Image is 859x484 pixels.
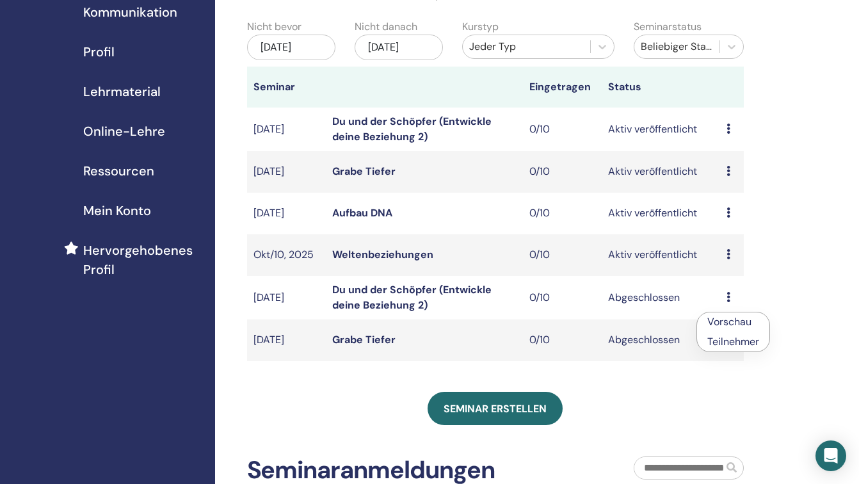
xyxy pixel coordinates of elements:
[83,161,154,181] span: Ressourcen
[523,234,602,276] td: 0/10
[523,151,602,193] td: 0/10
[83,3,177,22] span: Kommunikation
[815,440,846,471] div: Open Intercom Messenger
[332,165,396,178] a: Grabe Tiefer
[707,335,759,348] a: Teilnehmer
[332,248,433,261] a: Weltenbeziehungen
[247,67,326,108] th: Seminar
[247,276,326,319] td: [DATE]
[602,67,720,108] th: Status
[634,19,702,35] label: Seminarstatus
[523,193,602,234] td: 0/10
[83,42,115,61] span: Profil
[247,35,335,60] div: [DATE]
[469,39,584,54] div: Jeder Typ
[83,82,161,101] span: Lehrmaterial
[332,115,492,143] a: Du und der Schöpfer (Entwickle deine Beziehung 2)
[247,319,326,361] td: [DATE]
[332,206,392,220] a: Aufbau DNA
[523,276,602,319] td: 0/10
[602,151,720,193] td: Aktiv veröffentlicht
[83,201,151,220] span: Mein Konto
[602,108,720,151] td: Aktiv veröffentlicht
[444,402,547,415] span: Seminar erstellen
[641,39,713,54] div: Beliebiger Status
[355,19,417,35] label: Nicht danach
[83,122,165,141] span: Online-Lehre
[523,108,602,151] td: 0/10
[707,315,751,328] a: Vorschau
[602,276,720,319] td: Abgeschlossen
[83,241,205,279] span: Hervorgehobenes Profil
[602,234,720,276] td: Aktiv veröffentlicht
[247,234,326,276] td: Okt/10, 2025
[247,108,326,151] td: [DATE]
[332,283,492,312] a: Du und der Schöpfer (Entwickle deine Beziehung 2)
[602,193,720,234] td: Aktiv veröffentlicht
[247,151,326,193] td: [DATE]
[428,392,563,425] a: Seminar erstellen
[602,319,720,361] td: Abgeschlossen
[332,333,396,346] a: Grabe Tiefer
[462,19,499,35] label: Kurstyp
[247,193,326,234] td: [DATE]
[247,19,301,35] label: Nicht bevor
[523,319,602,361] td: 0/10
[355,35,443,60] div: [DATE]
[523,67,602,108] th: Eingetragen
